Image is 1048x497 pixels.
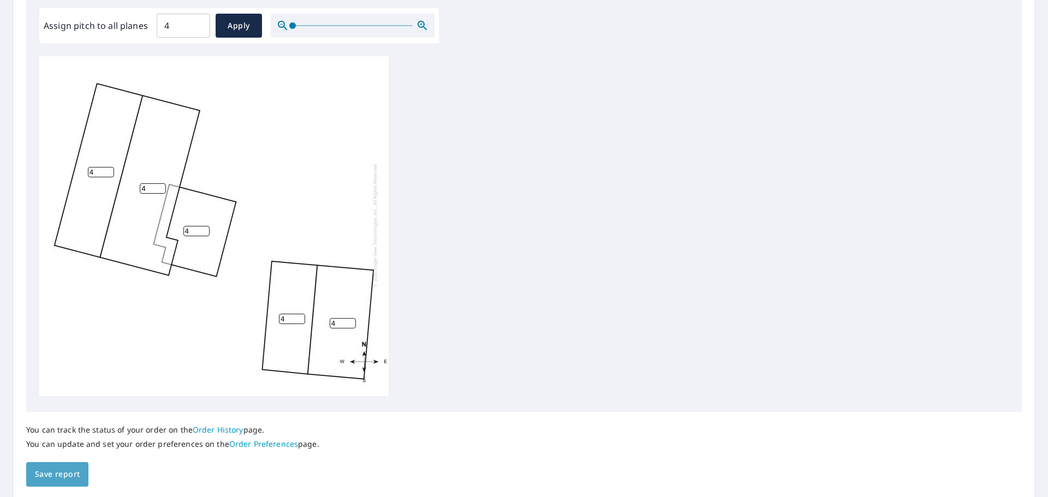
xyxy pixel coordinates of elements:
[224,19,253,33] span: Apply
[26,462,88,487] button: Save report
[157,10,210,41] input: 00.0
[193,424,243,435] a: Order History
[35,468,80,481] span: Save report
[26,425,319,435] p: You can track the status of your order on the page.
[44,19,148,32] label: Assign pitch to all planes
[216,14,262,38] button: Apply
[229,439,298,449] a: Order Preferences
[26,439,319,449] p: You can update and set your order preferences on the page.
